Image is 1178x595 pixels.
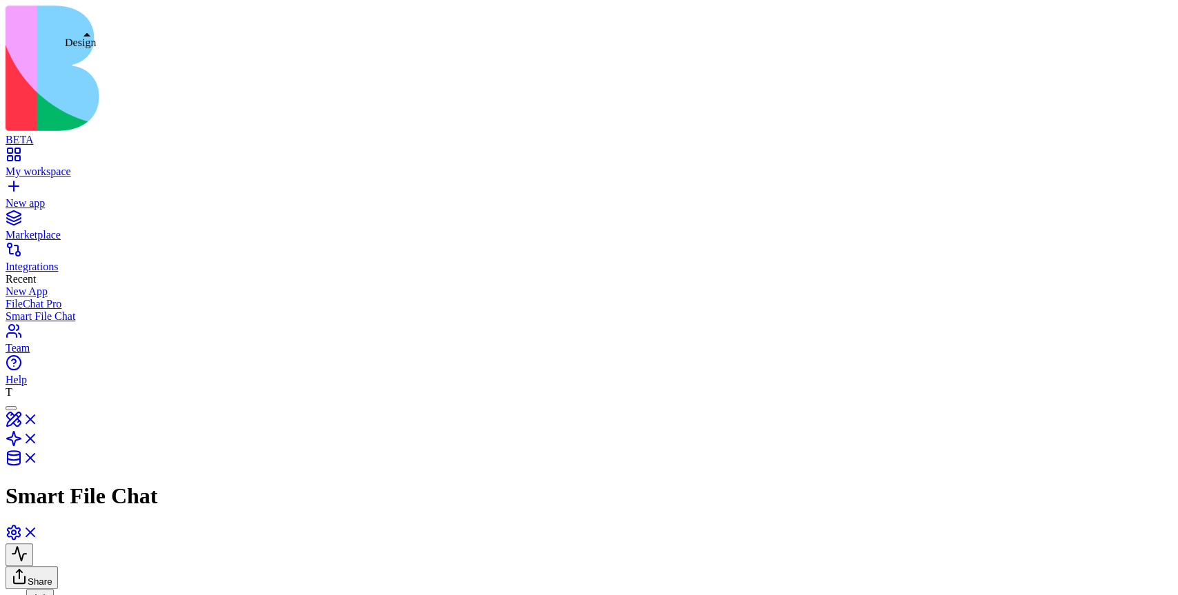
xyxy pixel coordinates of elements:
a: FileChat Pro [6,298,1172,310]
img: logo [6,6,560,131]
div: Team [6,342,1172,354]
div: My workspace [6,165,1172,178]
a: Team [6,330,1172,354]
a: New app [6,185,1172,210]
span: T [6,386,12,398]
button: Share [6,566,58,589]
a: My workspace [6,153,1172,178]
div: New app [6,197,1172,210]
h1: Smart File Chat [6,483,1172,509]
div: Integrations [6,261,1172,273]
a: New App [6,285,1172,298]
div: Marketplace [6,229,1172,241]
div: Help [6,374,1172,386]
span: Recent [6,273,36,285]
a: BETA [6,121,1172,146]
div: Design [65,37,96,49]
a: Smart File Chat [6,310,1172,323]
a: Help [6,361,1172,386]
div: BETA [6,134,1172,146]
a: Marketplace [6,216,1172,241]
a: Integrations [6,248,1172,273]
